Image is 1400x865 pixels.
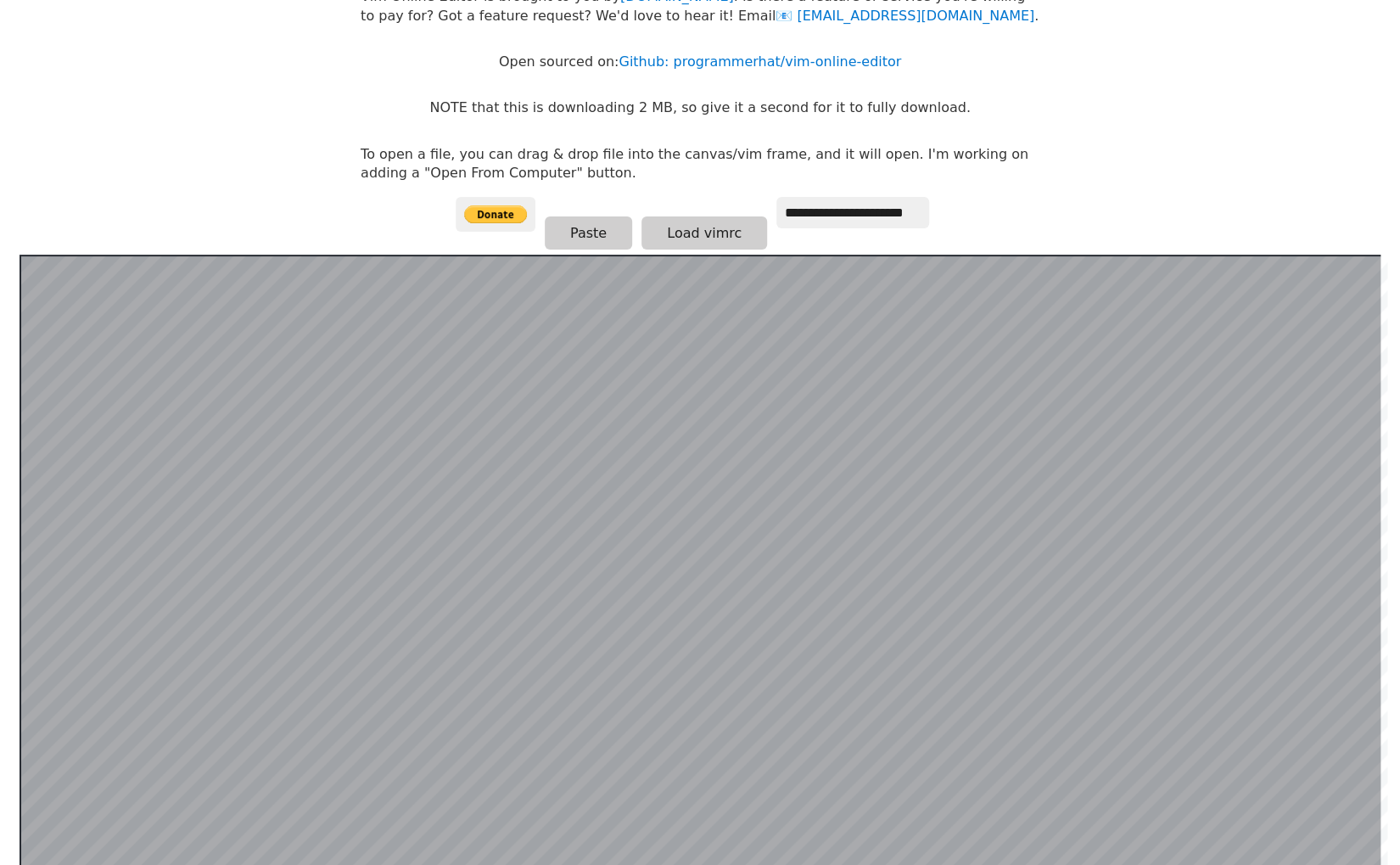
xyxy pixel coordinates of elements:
[499,53,901,71] p: Open sourced on:
[776,8,1034,24] a: [EMAIL_ADDRESS][DOMAIN_NAME]
[619,53,901,70] a: Github: programmerhat/vim-online-editor
[361,145,1039,183] p: To open a file, you can drag & drop file into the canvas/vim frame, and it will open. I'm working...
[429,98,970,117] p: NOTE that this is downloading 2 MB, so give it a second for it to fully download.
[545,216,632,250] button: Paste
[641,216,767,250] button: Load vimrc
